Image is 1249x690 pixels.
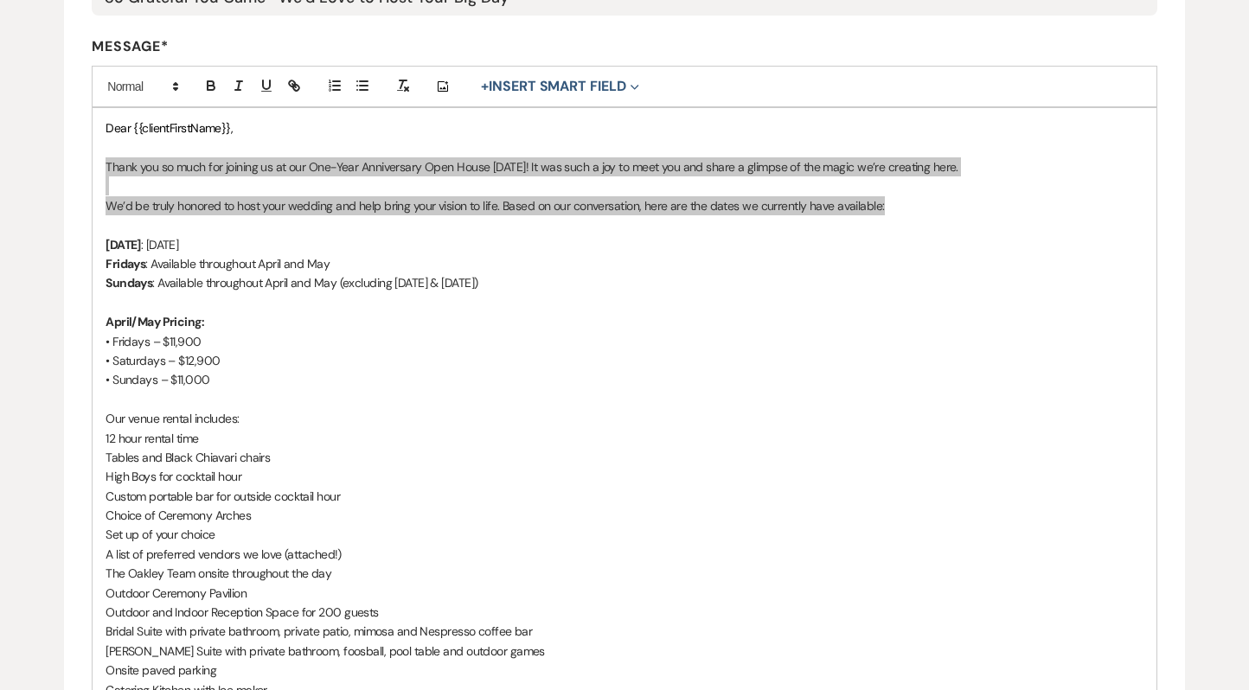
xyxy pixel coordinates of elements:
[92,37,1157,55] label: Message*
[106,237,141,252] strong: [DATE]
[106,429,1143,448] p: 12 hour rental time
[106,120,233,136] span: Dear {{clientFirstName}},
[106,351,1143,370] p: • Saturdays – $12,900
[106,642,1143,661] p: [PERSON_NAME] Suite with private bathroom, foosball, pool table and outdoor games
[475,76,644,97] button: Insert Smart Field
[481,80,489,93] span: +
[106,661,1143,680] p: Onsite paved parking
[106,314,204,329] strong: April/May Pricing:
[106,467,1143,486] p: High Boys for cocktail hour
[106,275,152,291] strong: Sundays
[106,487,1143,506] p: Custom portable bar for outside cocktail hour
[106,622,1143,641] p: Bridal Suite with private bathroom, private patio, mimosa and Nespresso coffee bar
[106,448,1143,467] p: Tables and Black Chiavari chairs
[106,603,1143,622] p: Outdoor and Indoor Reception Space for 200 guests
[106,159,958,175] span: Thank you so much for joining us at our One-Year Anniversary Open House [DATE]! It was such a joy...
[106,584,1143,603] p: Outdoor Ceremony Pavilion
[106,525,1143,544] p: Set up of your choice
[106,506,1143,525] p: Choice of Ceremony Arches
[106,370,1143,389] p: • Sundays – $11,000
[106,545,1143,564] p: A list of preferred vendors we love (attached!)
[106,273,1143,292] p: : Available throughout April and May (excluding [DATE] & [DATE])
[106,196,1143,215] p: We’d be truly honored to host your wedding and help bring your vision to life. Based on our conve...
[106,254,1143,273] p: : Available throughout April and May
[106,332,1143,351] p: • Fridays – $11,900
[106,235,1143,254] p: : [DATE]
[106,256,145,272] strong: Fridays
[106,409,1143,428] p: Our venue rental includes:
[106,564,1143,583] p: The Oakley Team onsite throughout the day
